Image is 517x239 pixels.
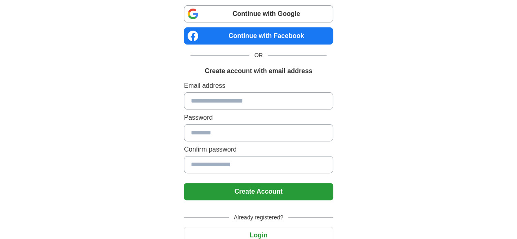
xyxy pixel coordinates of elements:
[205,66,312,76] h1: Create account with email address
[184,81,333,91] label: Email address
[229,213,288,222] span: Already registered?
[184,183,333,200] button: Create Account
[184,27,333,45] a: Continue with Facebook
[184,232,333,239] a: Login
[249,51,268,60] span: OR
[184,113,333,123] label: Password
[184,5,333,22] a: Continue with Google
[184,145,333,154] label: Confirm password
